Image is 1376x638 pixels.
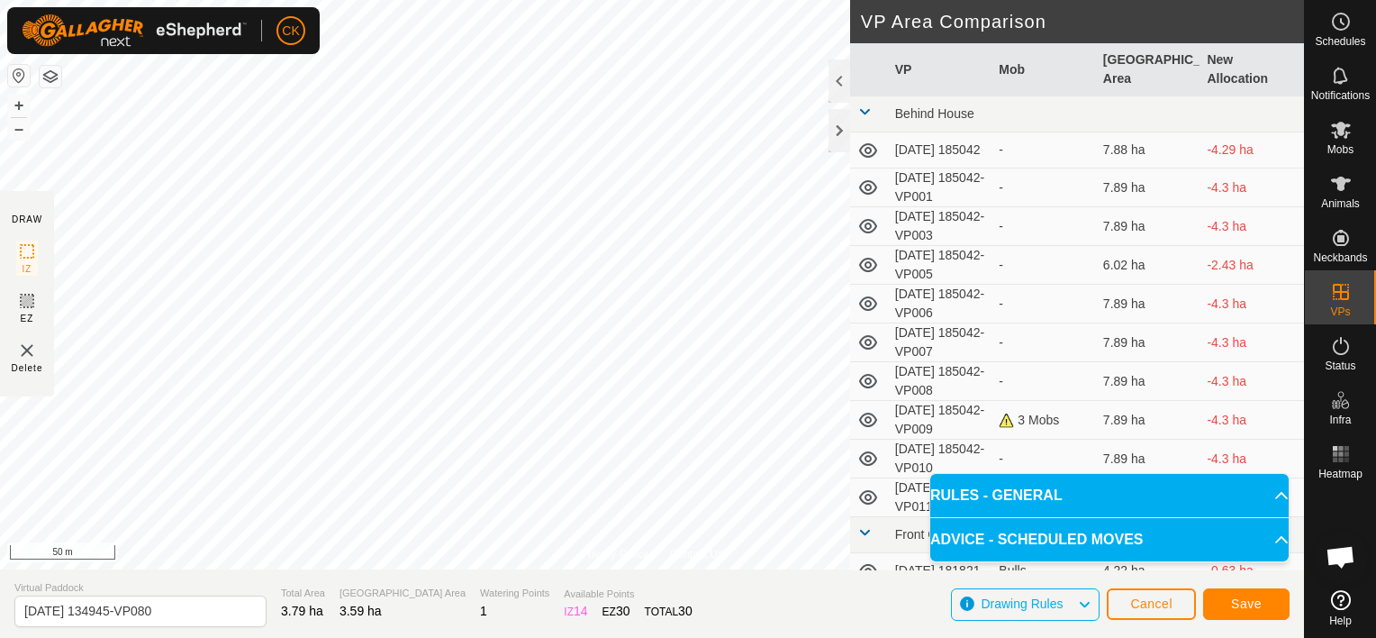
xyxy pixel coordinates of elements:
[999,217,1089,236] div: -
[1096,324,1200,362] td: 7.89 ha
[22,14,247,47] img: Gallagher Logo
[1199,401,1304,440] td: -4.3 ha
[16,340,38,361] img: VP
[1199,43,1304,96] th: New Allocation
[999,256,1089,275] div: -
[1329,415,1351,425] span: Infra
[339,604,382,618] span: 3.59 ha
[888,43,992,96] th: VP
[281,586,325,601] span: Total Area
[999,372,1089,391] div: -
[888,246,992,285] td: [DATE] 185042-VP005
[999,333,1089,352] div: -
[8,65,30,87] button: Reset Map
[21,312,34,325] span: EZ
[12,361,43,375] span: Delete
[999,411,1089,430] div: 3 Mobs
[930,485,1063,506] span: RULES - GENERAL
[1199,169,1304,207] td: -4.3 ha
[23,262,32,276] span: IZ
[1327,144,1353,155] span: Mobs
[480,604,487,618] span: 1
[1096,440,1200,478] td: 7.89 ha
[1321,198,1360,209] span: Animals
[282,22,299,41] span: CK
[981,597,1063,611] span: Drawing Rules
[888,207,992,246] td: [DATE] 185042-VP003
[1313,252,1367,263] span: Neckbands
[895,106,974,121] span: Behind House
[564,587,692,602] span: Available Points
[1096,43,1200,96] th: [GEOGRAPHIC_DATA] Area
[1318,469,1362,479] span: Heatmap
[999,178,1089,197] div: -
[1199,207,1304,246] td: -4.3 ha
[1096,401,1200,440] td: 7.89 ha
[1096,362,1200,401] td: 7.89 ha
[574,604,588,618] span: 14
[1314,530,1368,584] div: Open chat
[888,401,992,440] td: [DATE] 185042-VP009
[1130,597,1172,611] span: Cancel
[1203,588,1290,620] button: Save
[930,518,1289,561] p-accordion-header: ADVICE - SCHEDULED MOVES
[1311,90,1370,101] span: Notifications
[281,604,323,618] span: 3.79 ha
[1199,362,1304,401] td: -4.3 ha
[930,474,1289,517] p-accordion-header: RULES - GENERAL
[1096,246,1200,285] td: 6.02 ha
[602,602,630,621] div: EZ
[1096,132,1200,169] td: 7.88 ha
[8,95,30,116] button: +
[861,11,1304,32] h2: VP Area Comparison
[40,66,61,87] button: Map Layers
[1199,440,1304,478] td: -4.3 ha
[14,580,267,596] span: Virtual Paddock
[999,295,1089,314] div: -
[888,478,992,517] td: [DATE] 185042-VP011
[888,440,992,478] td: [DATE] 185042-VP010
[1305,583,1376,633] a: Help
[1107,588,1196,620] button: Cancel
[1330,306,1350,317] span: VPs
[339,586,466,601] span: [GEOGRAPHIC_DATA] Area
[895,527,987,542] span: Front Cultivation
[645,602,693,621] div: TOTAL
[12,213,42,226] div: DRAW
[999,141,1089,159] div: -
[1199,324,1304,362] td: -4.3 ha
[1231,597,1262,611] span: Save
[616,604,630,618] span: 30
[1096,207,1200,246] td: 7.89 ha
[888,324,992,362] td: [DATE] 185042-VP007
[888,553,992,589] td: [DATE] 181821
[888,169,992,207] td: [DATE] 185042-VP001
[564,602,587,621] div: IZ
[678,604,693,618] span: 30
[8,118,30,140] button: –
[1199,246,1304,285] td: -2.43 ha
[1199,285,1304,324] td: -4.3 ha
[999,450,1089,469] div: -
[1329,615,1352,626] span: Help
[1096,169,1200,207] td: 7.89 ha
[1325,360,1355,371] span: Status
[480,586,549,601] span: Watering Points
[670,546,723,562] a: Contact Us
[1096,285,1200,324] td: 7.89 ha
[930,529,1143,551] span: ADVICE - SCHEDULED MOVES
[1199,132,1304,169] td: -4.29 ha
[581,546,648,562] a: Privacy Policy
[888,285,992,324] td: [DATE] 185042-VP006
[1315,36,1365,47] span: Schedules
[991,43,1096,96] th: Mob
[888,132,992,169] td: [DATE] 185042
[888,362,992,401] td: [DATE] 185042-VP008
